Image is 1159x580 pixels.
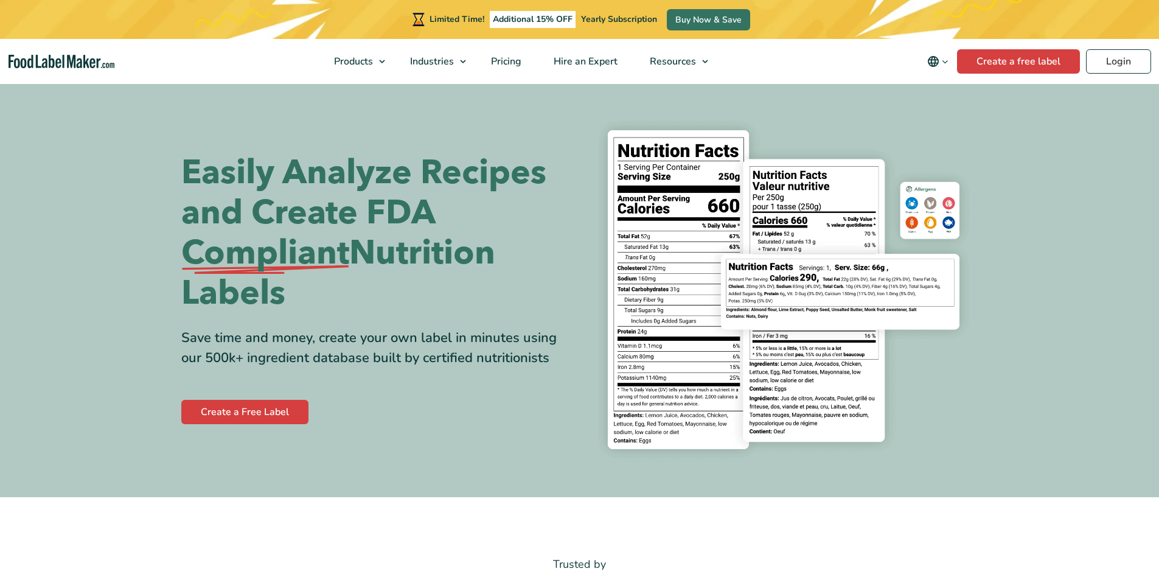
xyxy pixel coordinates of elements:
[538,39,631,84] a: Hire an Expert
[318,39,391,84] a: Products
[1086,49,1151,74] a: Login
[181,153,571,313] h1: Easily Analyze Recipes and Create FDA Nutrition Labels
[406,55,455,68] span: Industries
[181,400,308,424] a: Create a Free Label
[550,55,619,68] span: Hire an Expert
[430,13,484,25] span: Limited Time!
[667,9,750,30] a: Buy Now & Save
[490,11,576,28] span: Additional 15% OFF
[181,556,978,573] p: Trusted by
[634,39,714,84] a: Resources
[181,233,349,273] span: Compliant
[330,55,374,68] span: Products
[181,328,571,368] div: Save time and money, create your own label in minutes using our 500k+ ingredient database built b...
[581,13,657,25] span: Yearly Subscription
[646,55,697,68] span: Resources
[475,39,535,84] a: Pricing
[394,39,472,84] a: Industries
[957,49,1080,74] a: Create a free label
[919,49,957,74] button: Change language
[487,55,523,68] span: Pricing
[9,55,114,69] a: Food Label Maker homepage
